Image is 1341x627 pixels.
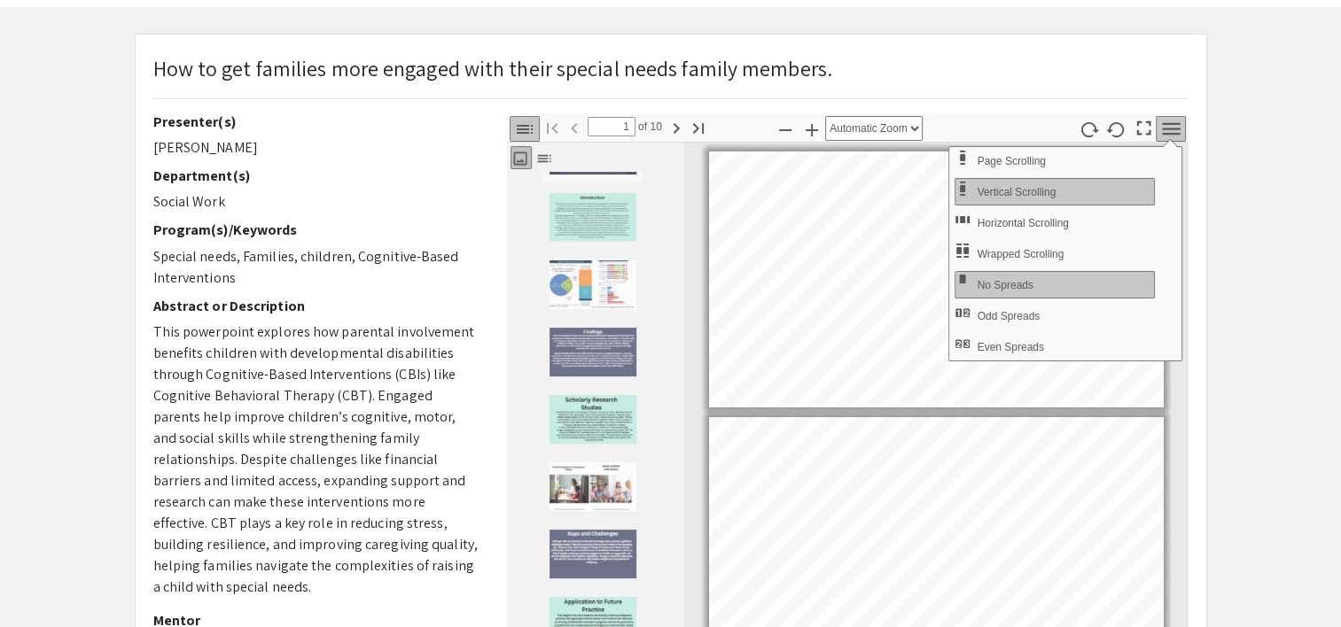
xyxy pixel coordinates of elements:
select: Zoom [825,116,923,141]
button: Page Scrolling [955,147,1155,174]
button: Tools [1156,116,1186,142]
span: Even Spreads [977,341,1047,353]
button: Odd Spreads [955,302,1155,329]
button: Go to Last Page [683,114,713,140]
img: Thumbnail of Page 3 [549,259,637,310]
button: Go to First Page [537,114,567,140]
button: Vertical Scrolling [955,178,1155,205]
h2: Abstract or Description [153,298,480,314]
button: Wrapped Scrolling [955,240,1155,267]
button: Rotate Clockwise [1073,116,1103,142]
span: Wrapped Scrolling [977,248,1067,260]
button: Even Spreads [955,333,1155,360]
button: Horizontal Scrolling [955,209,1155,236]
h2: Department(s) [153,167,480,184]
button: Switch to Presentation Mode [1128,113,1158,139]
img: Thumbnail of Page 7 [549,529,637,579]
iframe: Chat [13,547,75,614]
button: No Spreads [955,271,1155,298]
button: Show Document Outline (double-click to expand/collapse all items) [534,146,556,169]
span: Vertical Scrolling [977,186,1059,198]
p: How to get families more engaged with their special needs family members. [153,52,832,84]
button: Show Thumbnails [511,146,532,169]
p: This powerpoint explores how parental involvement benefits children with developmental disabiliti... [153,321,480,598]
button: Next Page [661,114,691,140]
span: Odd Spreads [977,310,1043,322]
span: Use Page Scrolling [977,155,1049,167]
img: Thumbnail of Page 2 [549,192,637,243]
p: [PERSON_NAME] [153,137,480,159]
button: Zoom In [797,116,827,142]
img: Thumbnail of Page 5 [549,394,637,445]
p: Special needs, Families, children, Cognitive-Based Interventions [153,246,480,289]
h2: Presenter(s) [153,113,480,130]
span: No Spreads [977,279,1036,291]
button: Previous Page [559,114,589,140]
input: Page [588,117,635,136]
div: Page 1 [701,143,1172,415]
img: Thumbnail of Page 6 [549,461,637,512]
button: Rotate Counterclockwise [1101,116,1131,142]
h2: Program(s)/Keywords [153,221,480,238]
img: Thumbnail of Page 4 [549,327,637,377]
span: of 10 [635,117,663,136]
button: Toggle Sidebar (document contains outline/attachments/layers) [510,116,540,142]
button: Zoom Out [770,116,800,142]
p: Social Work [153,191,480,213]
span: Horizontal Scrolling [977,217,1072,229]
